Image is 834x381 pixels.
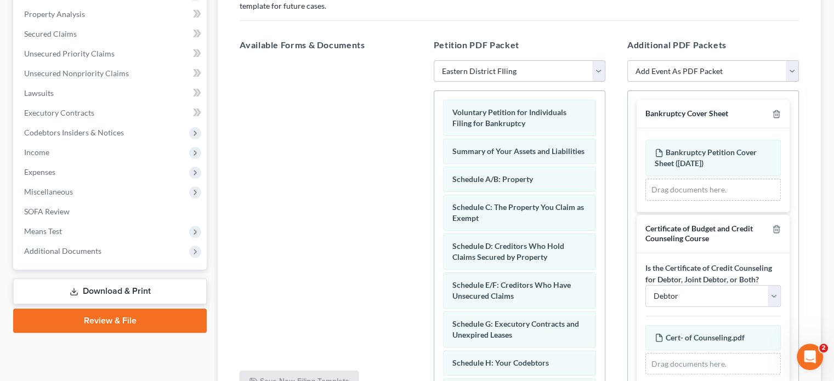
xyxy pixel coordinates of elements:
[24,207,70,216] span: SOFA Review
[24,128,124,137] span: Codebtors Insiders & Notices
[452,146,585,156] span: Summary of Your Assets and Liabilities
[645,109,728,118] span: Bankruptcy Cover Sheet
[13,309,207,333] a: Review & File
[24,9,85,19] span: Property Analysis
[666,333,745,342] span: Cert- of Counseling.pdf
[15,103,207,123] a: Executory Contracts
[797,344,823,370] iframe: Intercom live chat
[452,174,533,184] span: Schedule A/B: Property
[13,278,207,304] a: Download & Print
[240,38,411,52] h5: Available Forms & Documents
[24,167,55,177] span: Expenses
[452,319,579,339] span: Schedule G: Executory Contracts and Unexpired Leases
[15,24,207,44] a: Secured Claims
[24,49,115,58] span: Unsecured Priority Claims
[24,69,129,78] span: Unsecured Nonpriority Claims
[15,44,207,64] a: Unsecured Priority Claims
[24,88,54,98] span: Lawsuits
[627,38,799,52] h5: Additional PDF Packets
[452,280,571,300] span: Schedule E/F: Creditors Who Have Unsecured Claims
[15,64,207,83] a: Unsecured Nonpriority Claims
[819,344,828,352] span: 2
[24,226,62,236] span: Means Test
[655,147,757,168] span: Bankruptcy Petition Cover Sheet ([DATE])
[24,108,94,117] span: Executory Contracts
[645,262,781,285] label: Is the Certificate of Credit Counseling for Debtor, Joint Debtor, or Both?
[434,39,519,50] span: Petition PDF Packet
[24,246,101,255] span: Additional Documents
[452,202,584,223] span: Schedule C: The Property You Claim as Exempt
[645,224,753,243] span: Certificate of Budget and Credit Counseling Course
[645,353,781,375] div: Drag documents here.
[452,107,566,128] span: Voluntary Petition for Individuals Filing for Bankruptcy
[452,241,564,261] span: Schedule D: Creditors Who Hold Claims Secured by Property
[15,4,207,24] a: Property Analysis
[24,29,77,38] span: Secured Claims
[452,358,549,367] span: Schedule H: Your Codebtors
[24,147,49,157] span: Income
[15,202,207,221] a: SOFA Review
[15,83,207,103] a: Lawsuits
[24,187,73,196] span: Miscellaneous
[645,179,781,201] div: Drag documents here.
